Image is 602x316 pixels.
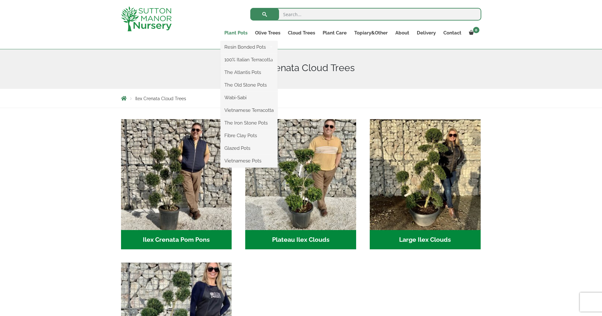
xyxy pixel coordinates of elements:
[121,96,481,101] nav: Breadcrumbs
[440,28,465,37] a: Contact
[465,28,481,37] a: 0
[221,143,277,153] a: Glazed Pots
[221,106,277,115] a: Vietnamese Terracotta
[251,28,284,37] a: Olive Trees
[221,156,277,166] a: Vietnamese Pots
[121,119,232,230] img: Ilex Crenata Pom Pons
[221,28,251,37] a: Plant Pots
[245,119,356,249] a: Visit product category Plateau Ilex Clouds
[221,80,277,90] a: The Old Stone Pots
[221,42,277,52] a: Resin Bonded Pots
[121,230,232,250] h2: Ilex Crenata Pom Pons
[245,230,356,250] h2: Plateau Ilex Clouds
[473,27,479,33] span: 0
[413,28,440,37] a: Delivery
[350,28,392,37] a: Topiary&Other
[221,55,277,64] a: 100% Italian Terracotta
[221,68,277,77] a: The Atlantis Pots
[370,119,481,249] a: Visit product category Large Ilex Clouds
[221,131,277,140] a: Fibre Clay Pots
[135,96,186,101] span: Ilex Crenata Cloud Trees
[370,119,481,230] img: Large Ilex Clouds
[121,119,232,249] a: Visit product category Ilex Crenata Pom Pons
[245,119,356,230] img: Plateau Ilex Clouds
[250,8,481,21] input: Search...
[121,6,172,31] img: logo
[221,118,277,128] a: The Iron Stone Pots
[221,93,277,102] a: Wabi-Sabi
[121,62,481,74] h1: Ilex Crenata Cloud Trees
[370,230,481,250] h2: Large Ilex Clouds
[284,28,319,37] a: Cloud Trees
[319,28,350,37] a: Plant Care
[392,28,413,37] a: About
